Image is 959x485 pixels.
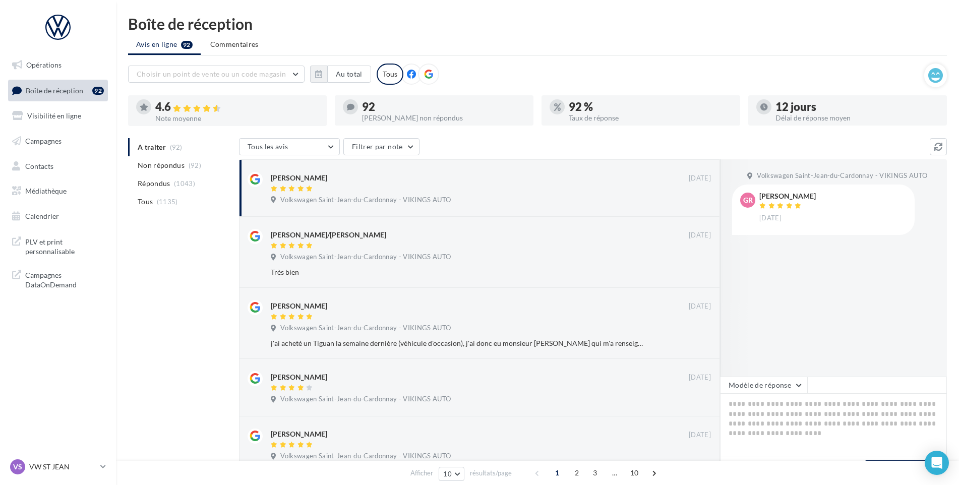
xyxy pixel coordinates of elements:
[174,179,195,188] span: (1043)
[189,161,201,169] span: (92)
[210,39,259,49] span: Commentaires
[6,206,110,227] a: Calendrier
[6,231,110,261] a: PLV et print personnalisable
[439,467,464,481] button: 10
[689,431,711,440] span: [DATE]
[155,115,319,122] div: Note moyenne
[626,465,643,481] span: 10
[25,187,67,195] span: Médiathèque
[280,324,451,333] span: Volkswagen Saint-Jean-du-Cardonnay - VIKINGS AUTO
[549,465,565,481] span: 1
[377,64,403,85] div: Tous
[271,338,645,348] div: j'ai acheté un Tiguan la semaine dernière (véhicule d'occasion), j'ai donc eu monsieur [PERSON_NA...
[137,70,286,78] span: Choisir un point de vente ou un code magasin
[689,174,711,183] span: [DATE]
[239,138,340,155] button: Tous les avis
[310,66,371,83] button: Au total
[138,197,153,207] span: Tous
[8,457,108,476] a: VS VW ST JEAN
[138,160,185,170] span: Non répondus
[689,231,711,240] span: [DATE]
[587,465,603,481] span: 3
[27,111,81,120] span: Visibilité en ligne
[13,462,22,472] span: VS
[280,395,451,404] span: Volkswagen Saint-Jean-du-Cardonnay - VIKINGS AUTO
[689,373,711,382] span: [DATE]
[280,196,451,205] span: Volkswagen Saint-Jean-du-Cardonnay - VIKINGS AUTO
[6,180,110,202] a: Médiathèque
[743,195,753,205] span: Gr
[689,302,711,311] span: [DATE]
[25,137,62,145] span: Campagnes
[720,377,808,394] button: Modèle de réponse
[757,171,927,180] span: Volkswagen Saint-Jean-du-Cardonnay - VIKINGS AUTO
[128,66,305,83] button: Choisir un point de vente ou un code magasin
[470,468,512,478] span: résultats/page
[6,54,110,76] a: Opérations
[25,235,104,257] span: PLV et print personnalisable
[362,114,525,122] div: [PERSON_NAME] non répondus
[6,264,110,294] a: Campagnes DataOnDemand
[92,87,104,95] div: 92
[271,372,327,382] div: [PERSON_NAME]
[280,452,451,461] span: Volkswagen Saint-Jean-du-Cardonnay - VIKINGS AUTO
[25,212,59,220] span: Calendrier
[410,468,433,478] span: Afficher
[569,465,585,481] span: 2
[343,138,419,155] button: Filtrer par note
[327,66,371,83] button: Au total
[157,198,178,206] span: (1135)
[775,114,939,122] div: Délai de réponse moyen
[271,267,645,277] div: Très bien
[138,178,170,189] span: Répondus
[569,101,732,112] div: 92 %
[569,114,732,122] div: Taux de réponse
[280,253,451,262] span: Volkswagen Saint-Jean-du-Cardonnay - VIKINGS AUTO
[6,105,110,127] a: Visibilité en ligne
[29,462,96,472] p: VW ST JEAN
[443,470,452,478] span: 10
[271,301,327,311] div: [PERSON_NAME]
[925,451,949,475] div: Open Intercom Messenger
[759,193,816,200] div: [PERSON_NAME]
[759,214,782,223] span: [DATE]
[128,16,947,31] div: Boîte de réception
[362,101,525,112] div: 92
[271,173,327,183] div: [PERSON_NAME]
[607,465,623,481] span: ...
[25,161,53,170] span: Contacts
[26,60,62,69] span: Opérations
[6,80,110,101] a: Boîte de réception92
[6,156,110,177] a: Contacts
[26,86,83,94] span: Boîte de réception
[775,101,939,112] div: 12 jours
[155,101,319,113] div: 4.6
[271,429,327,439] div: [PERSON_NAME]
[6,131,110,152] a: Campagnes
[25,268,104,290] span: Campagnes DataOnDemand
[248,142,288,151] span: Tous les avis
[271,230,386,240] div: [PERSON_NAME]/[PERSON_NAME]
